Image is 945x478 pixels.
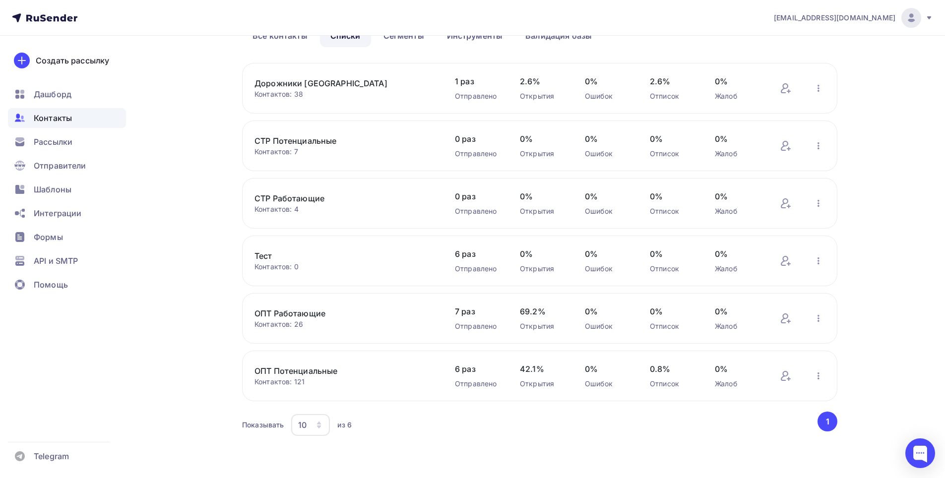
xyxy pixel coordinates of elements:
span: 0% [585,75,630,87]
span: 0% [585,248,630,260]
span: 0% [715,248,760,260]
div: Контактов: 7 [254,147,435,157]
a: ОПТ Потенциальные [254,365,423,377]
span: 7 раз [455,305,500,317]
a: Валидация базы [515,24,602,47]
div: Жалоб [715,149,760,159]
div: 10 [298,419,307,431]
span: 0% [585,363,630,375]
span: 42.1% [520,363,565,375]
a: СТР Работающие [254,192,423,204]
span: 0% [520,133,565,145]
span: 0% [715,190,760,202]
span: 0% [650,190,695,202]
div: Контактов: 4 [254,204,435,214]
span: Telegram [34,450,69,462]
span: 0 раз [455,133,500,145]
div: Отправлено [455,321,500,331]
div: Отписок [650,149,695,159]
span: 0% [650,133,695,145]
span: [EMAIL_ADDRESS][DOMAIN_NAME] [774,13,895,23]
div: Отписок [650,379,695,389]
div: Отписок [650,206,695,216]
div: Контактов: 26 [254,319,435,329]
div: Ошибок [585,321,630,331]
div: Показывать [242,420,284,430]
a: Все контакты [242,24,318,47]
span: 2.6% [520,75,565,87]
a: Инструменты [437,24,513,47]
div: Отписок [650,91,695,101]
div: Отправлено [455,206,500,216]
div: Ошибок [585,379,630,389]
span: Интеграции [34,207,81,219]
a: Отправители [8,156,126,176]
span: 0% [585,133,630,145]
div: Ошибок [585,149,630,159]
a: Формы [8,227,126,247]
a: Тест [254,250,423,262]
div: Ошибок [585,264,630,274]
a: Списки [320,24,371,47]
span: 0% [520,248,565,260]
span: 2.6% [650,75,695,87]
span: 0.8% [650,363,695,375]
button: 10 [291,414,330,436]
button: Go to page 1 [818,412,837,431]
div: Жалоб [715,321,760,331]
div: Открытия [520,264,565,274]
div: Контактов: 121 [254,377,435,387]
a: Контакты [8,108,126,128]
div: Создать рассылку [36,55,109,66]
span: 0 раз [455,190,500,202]
ul: Pagination [816,412,838,431]
div: Открытия [520,91,565,101]
div: Жалоб [715,379,760,389]
div: Отправлено [455,91,500,101]
span: 6 раз [455,248,500,260]
span: 0% [585,305,630,317]
span: Контакты [34,112,72,124]
div: Отправлено [455,264,500,274]
div: Контактов: 38 [254,89,435,99]
div: Ошибок [585,206,630,216]
span: 0% [585,190,630,202]
div: Отписок [650,264,695,274]
a: Рассылки [8,132,126,152]
a: СТР Потенциальные [254,135,423,147]
div: Ошибок [585,91,630,101]
span: Формы [34,231,63,243]
span: 6 раз [455,363,500,375]
span: 0% [715,305,760,317]
span: Рассылки [34,136,72,148]
div: Открытия [520,321,565,331]
span: 0% [650,248,695,260]
a: Дашборд [8,84,126,104]
span: 0% [715,75,760,87]
a: Дорожники [GEOGRAPHIC_DATA] [254,77,423,89]
span: 1 раз [455,75,500,87]
div: Жалоб [715,91,760,101]
span: 0% [715,363,760,375]
span: Помощь [34,279,68,291]
span: Дашборд [34,88,71,100]
span: 0% [520,190,565,202]
div: Открытия [520,206,565,216]
div: Отправлено [455,379,500,389]
div: Отписок [650,321,695,331]
span: 0% [715,133,760,145]
a: ОПТ Работающие [254,307,423,319]
div: Открытия [520,379,565,389]
div: Отправлено [455,149,500,159]
span: API и SMTP [34,255,78,267]
div: Открытия [520,149,565,159]
div: Контактов: 0 [254,262,435,272]
div: Жалоб [715,206,760,216]
a: Сегменты [373,24,435,47]
span: Отправители [34,160,86,172]
a: [EMAIL_ADDRESS][DOMAIN_NAME] [774,8,933,28]
span: 69.2% [520,305,565,317]
div: из 6 [337,420,352,430]
div: Жалоб [715,264,760,274]
span: 0% [650,305,695,317]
